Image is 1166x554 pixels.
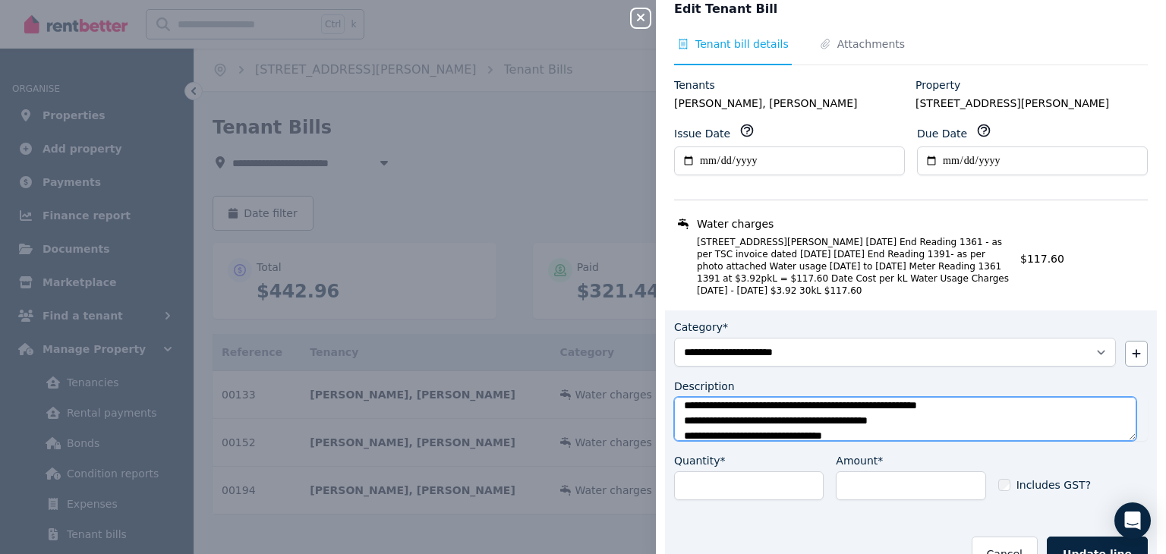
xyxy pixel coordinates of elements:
[1114,502,1151,539] div: Open Intercom Messenger
[998,479,1010,491] input: Includes GST?
[674,36,1148,65] nav: Tabs
[674,379,735,394] label: Description
[697,216,774,231] span: Water charges
[837,36,905,52] span: Attachments
[836,453,883,468] label: Amount*
[679,236,1011,297] span: [STREET_ADDRESS][PERSON_NAME] [DATE] End Reading 1361 - as per TSC invoice dated [DATE] [DATE] En...
[917,126,967,141] label: Due Date
[915,77,960,93] label: Property
[915,96,1148,111] legend: [STREET_ADDRESS][PERSON_NAME]
[1016,477,1091,493] span: Includes GST?
[1020,253,1064,265] span: $117.60
[695,36,789,52] span: Tenant bill details
[674,319,728,335] label: Category*
[674,126,730,141] label: Issue Date
[674,96,906,111] legend: [PERSON_NAME], [PERSON_NAME]
[674,77,715,93] label: Tenants
[674,453,726,468] label: Quantity*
